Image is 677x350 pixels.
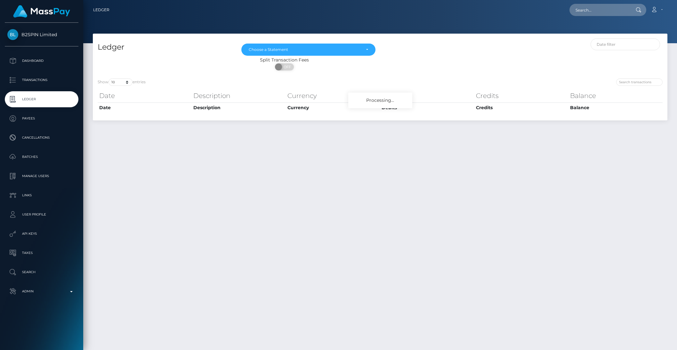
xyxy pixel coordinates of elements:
[98,102,192,113] th: Date
[5,72,78,88] a: Transactions
[7,114,76,123] p: Payees
[569,4,630,16] input: Search...
[616,78,663,86] input: Search transactions
[5,130,78,146] a: Cancellations
[7,133,76,142] p: Cancellations
[98,89,192,102] th: Date
[5,110,78,126] a: Payees
[93,57,476,63] div: Split Transaction Fees
[5,245,78,261] a: Taxes
[7,267,76,277] p: Search
[5,226,78,242] a: API Keys
[380,102,474,113] th: Debits
[380,89,474,102] th: Debits
[7,191,76,200] p: Links
[249,47,361,52] div: Choose a Statement
[474,89,568,102] th: Credits
[7,229,76,239] p: API Keys
[7,248,76,258] p: Taxes
[98,42,232,53] h4: Ledger
[7,29,18,40] img: B2SPIN Limited
[5,149,78,165] a: Batches
[5,283,78,299] a: Admin
[7,152,76,162] p: Batches
[13,5,70,18] img: MassPay Logo
[7,94,76,104] p: Ledger
[568,89,663,102] th: Balance
[278,63,294,70] span: OFF
[5,32,78,37] span: B2SPIN Limited
[7,287,76,296] p: Admin
[109,78,133,86] select: Showentries
[591,38,660,50] input: Date filter
[5,168,78,184] a: Manage Users
[5,207,78,223] a: User Profile
[5,91,78,107] a: Ledger
[286,89,380,102] th: Currency
[5,187,78,203] a: Links
[98,78,146,86] label: Show entries
[93,3,109,17] a: Ledger
[348,93,412,108] div: Processing...
[7,171,76,181] p: Manage Users
[5,53,78,69] a: Dashboard
[7,56,76,66] p: Dashboard
[192,102,286,113] th: Description
[5,264,78,280] a: Search
[7,210,76,219] p: User Profile
[7,75,76,85] p: Transactions
[474,102,568,113] th: Credits
[192,89,286,102] th: Description
[568,102,663,113] th: Balance
[286,102,380,113] th: Currency
[241,44,375,56] button: Choose a Statement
